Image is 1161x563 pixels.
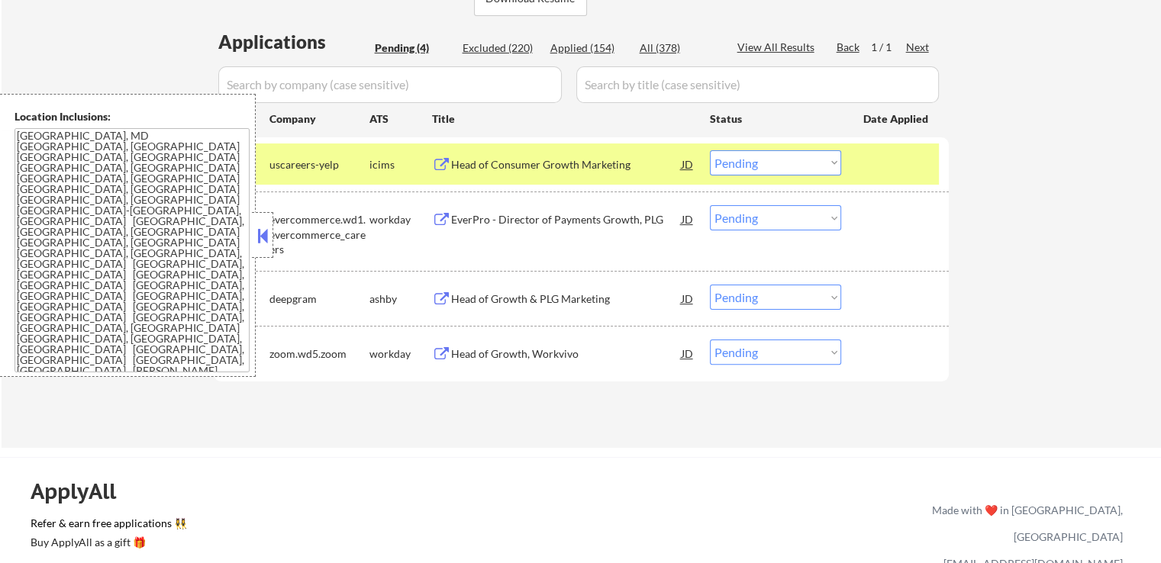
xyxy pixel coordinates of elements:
[369,346,432,362] div: workday
[640,40,716,56] div: All (378)
[369,291,432,307] div: ashby
[680,339,695,367] div: JD
[680,285,695,312] div: JD
[926,497,1123,550] div: Made with ❤️ in [GEOGRAPHIC_DATA], [GEOGRAPHIC_DATA]
[737,40,819,55] div: View All Results
[31,478,134,504] div: ApplyAll
[863,111,930,127] div: Date Applied
[906,40,930,55] div: Next
[31,518,613,534] a: Refer & earn free applications 👯‍♀️
[451,291,682,307] div: Head of Growth & PLG Marketing
[269,212,369,257] div: evercommerce.wd1.evercommerce_careers
[218,66,562,103] input: Search by company (case sensitive)
[269,111,369,127] div: Company
[871,40,906,55] div: 1 / 1
[269,346,369,362] div: zoom.wd5.zoom
[837,40,861,55] div: Back
[451,212,682,227] div: EverPro - Director of Payments Growth, PLG
[550,40,627,56] div: Applied (154)
[218,33,369,51] div: Applications
[369,212,432,227] div: workday
[269,291,369,307] div: deepgram
[15,109,250,124] div: Location Inclusions:
[451,157,682,172] div: Head of Consumer Growth Marketing
[463,40,539,56] div: Excluded (220)
[432,111,695,127] div: Title
[680,205,695,233] div: JD
[31,537,183,548] div: Buy ApplyAll as a gift 🎁
[31,534,183,553] a: Buy ApplyAll as a gift 🎁
[710,105,841,132] div: Status
[369,111,432,127] div: ATS
[369,157,432,172] div: icims
[375,40,451,56] div: Pending (4)
[576,66,939,103] input: Search by title (case sensitive)
[269,157,369,172] div: uscareers-yelp
[451,346,682,362] div: Head of Growth, Workvivo
[680,150,695,178] div: JD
